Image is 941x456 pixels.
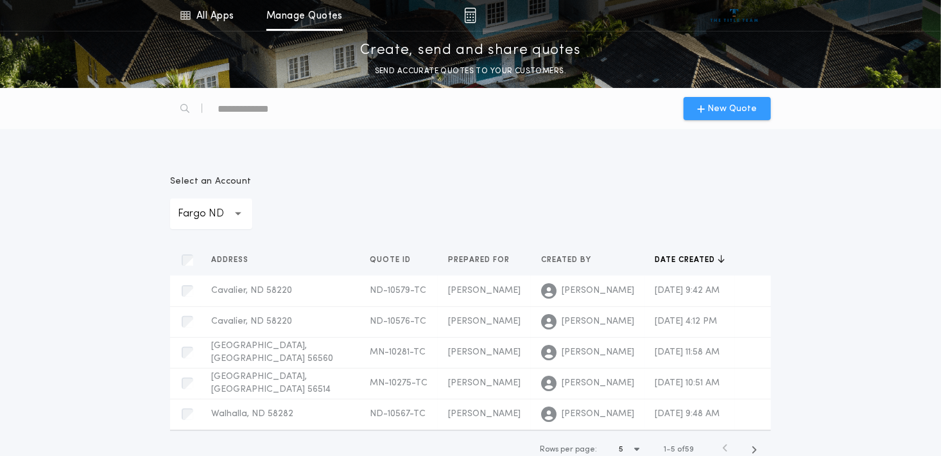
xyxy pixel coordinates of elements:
[619,443,623,456] h1: 5
[170,198,252,229] button: Fargo ND
[655,254,725,267] button: Date created
[562,285,634,297] span: [PERSON_NAME]
[664,446,666,453] span: 1
[370,317,426,326] span: ND-10576-TC
[655,317,717,326] span: [DATE] 4:12 PM
[370,409,426,419] span: ND-10567-TC
[655,409,720,419] span: [DATE] 9:48 AM
[448,378,521,388] span: [PERSON_NAME]
[370,254,420,267] button: Quote ID
[711,9,759,22] img: vs-icon
[211,409,293,419] span: Walhalla, ND 58282
[448,317,521,326] span: [PERSON_NAME]
[464,8,476,23] img: img
[655,378,720,388] span: [DATE] 10:51 AM
[448,409,521,419] span: [PERSON_NAME]
[562,315,634,328] span: [PERSON_NAME]
[211,317,292,326] span: Cavalier, ND 58220
[684,97,771,120] button: New Quote
[562,346,634,359] span: [PERSON_NAME]
[361,40,581,61] p: Create, send and share quotes
[448,255,512,265] span: Prepared for
[671,446,675,453] span: 5
[655,255,718,265] span: Date created
[540,446,597,453] span: Rows per page:
[448,286,521,295] span: [PERSON_NAME]
[708,102,757,116] span: New Quote
[178,206,245,222] p: Fargo ND
[211,255,251,265] span: Address
[562,408,634,421] span: [PERSON_NAME]
[448,347,521,357] span: [PERSON_NAME]
[211,286,292,295] span: Cavalier, ND 58220
[562,377,634,390] span: [PERSON_NAME]
[211,254,258,267] button: Address
[370,378,427,388] span: MN-10275-TC
[541,255,594,265] span: Created by
[677,444,694,455] span: of 59
[370,286,426,295] span: ND-10579-TC
[370,347,426,357] span: MN-10281-TC
[211,341,333,364] span: [GEOGRAPHIC_DATA], [GEOGRAPHIC_DATA] 56560
[655,286,720,295] span: [DATE] 9:42 AM
[541,254,601,267] button: Created by
[211,372,331,394] span: [GEOGRAPHIC_DATA], [GEOGRAPHIC_DATA] 56514
[370,255,413,265] span: Quote ID
[655,347,720,357] span: [DATE] 11:58 AM
[375,65,566,78] p: SEND ACCURATE QUOTES TO YOUR CUSTOMERS.
[170,175,252,188] p: Select an Account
